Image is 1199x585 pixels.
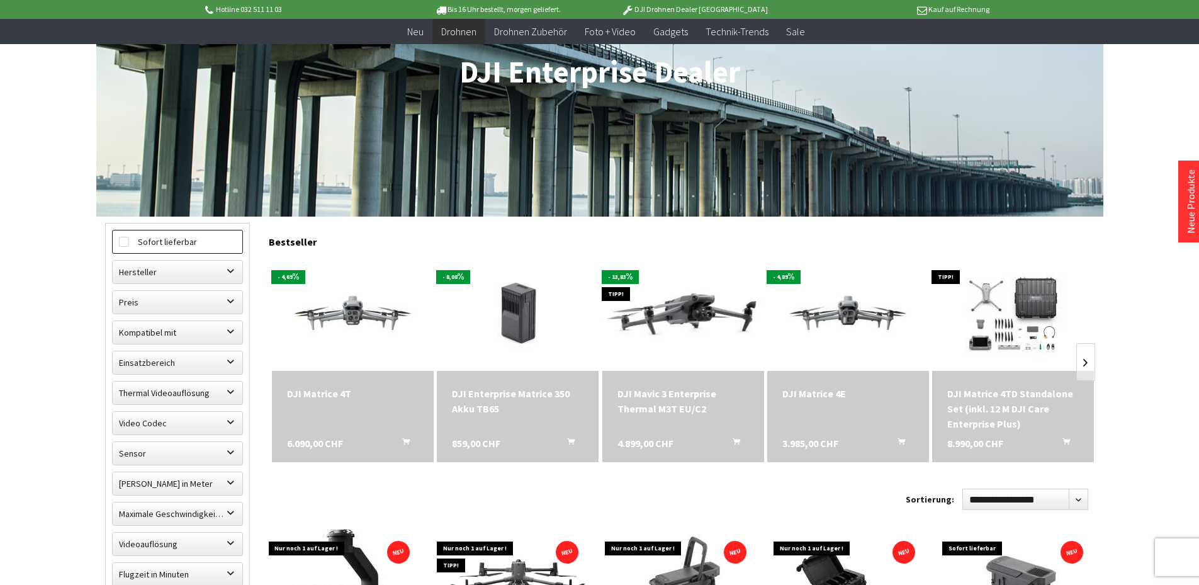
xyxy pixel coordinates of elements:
[269,223,1095,254] div: Bestseller
[113,503,242,525] label: Maximale Geschwindigkeit in km/h
[105,57,1095,88] h1: DJI Enterprise Dealer
[782,386,914,401] a: DJI Matrice 4E 3.985,00 CHF In den Warenkorb
[782,436,838,451] span: 3.985,00 CHF
[782,386,914,401] div: DJI Matrice 4E
[1047,436,1078,452] button: In den Warenkorb
[113,472,242,495] label: Maximale Flughöhe in Meter
[602,263,764,365] img: DJI Mavic 3 Enterprise Thermal M3T EU/C2
[113,442,242,465] label: Sensor
[585,25,636,38] span: Foto + Video
[653,25,688,38] span: Gadgets
[617,436,673,451] span: 4.899,00 CHF
[113,533,242,555] label: Videoauflösung
[113,382,242,404] label: Thermal Videoauflösung
[113,230,242,253] label: Sofort lieferbar
[947,436,1003,451] span: 8.990,00 CHF
[400,2,596,17] p: Bis 16 Uhr bestellt, morgen geliefert.
[947,386,1079,431] div: DJI Matrice 4TD Standalone Set (inkl. 12 M DJI Care Enterprise Plus)
[447,258,588,371] img: DJI Enterprise Matrice 350 Akku TB65
[596,2,792,17] p: DJI Drohnen Dealer [GEOGRAPHIC_DATA]
[1185,169,1197,234] a: Neue Produkte
[407,25,424,38] span: Neu
[947,386,1079,431] a: DJI Matrice 4TD Standalone Set (inkl. 12 M DJI Care Enterprise Plus) 8.990,00 CHF In den Warenkorb
[287,436,343,451] span: 6.090,00 CHF
[452,386,583,416] div: DJI Enterprise Matrice 350 Akku TB65
[793,2,989,17] p: Kauf auf Rechnung
[113,412,242,434] label: Video Codec
[697,19,777,45] a: Technik-Trends
[452,436,500,451] span: 859,00 CHF
[935,258,1092,371] img: DJI Matrice 4TD Standalone Set (inkl. 12 M DJI Care Enterprise Plus)
[485,19,576,45] a: Drohnen Zubehör
[113,351,242,374] label: Einsatzbereich
[452,386,583,416] a: DJI Enterprise Matrice 350 Akku TB65 859,00 CHF In den Warenkorb
[786,25,805,38] span: Sale
[617,386,749,416] div: DJI Mavic 3 Enterprise Thermal M3T EU/C2
[441,25,476,38] span: Drohnen
[287,386,419,401] a: DJI Matrice 4T 6.090,00 CHF In den Warenkorb
[576,19,645,45] a: Foto + Video
[777,19,814,45] a: Sale
[113,261,242,283] label: Hersteller
[387,436,417,452] button: In den Warenkorb
[645,19,697,45] a: Gadgets
[398,19,432,45] a: Neu
[617,386,749,416] a: DJI Mavic 3 Enterprise Thermal M3T EU/C2 4.899,00 CHF In den Warenkorb
[287,386,419,401] div: DJI Matrice 4T
[494,25,567,38] span: Drohnen Zubehör
[767,268,929,360] img: DJI Matrice 4E
[272,268,434,360] img: DJI Matrice 4T
[432,19,485,45] a: Drohnen
[718,436,748,452] button: In den Warenkorb
[552,436,582,452] button: In den Warenkorb
[706,25,768,38] span: Technik-Trends
[113,291,242,314] label: Preis
[906,489,954,509] label: Sortierung:
[203,2,400,17] p: Hotline 032 511 11 03
[882,436,913,452] button: In den Warenkorb
[113,321,242,344] label: Kompatibel mit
